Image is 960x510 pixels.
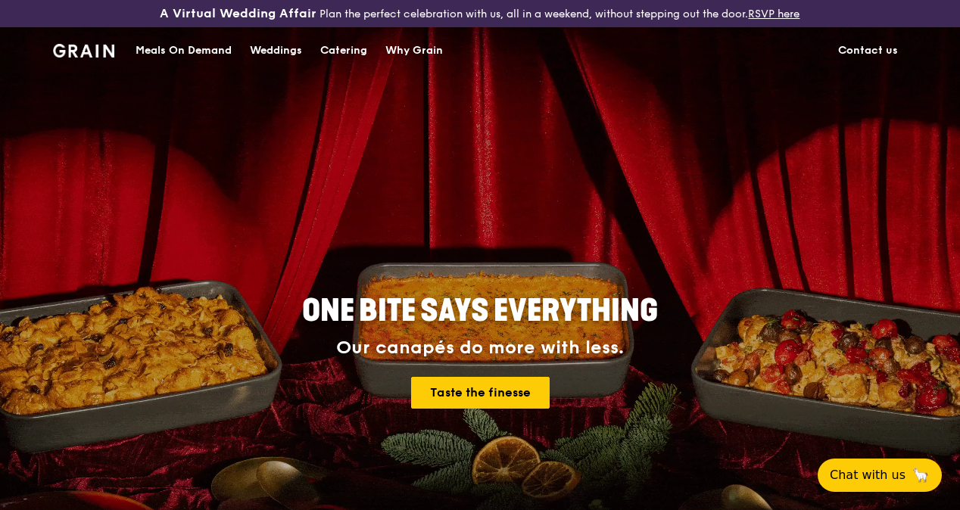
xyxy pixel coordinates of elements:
a: Taste the finesse [411,377,550,409]
img: Grain [53,44,114,58]
div: Meals On Demand [136,28,232,73]
a: Why Grain [376,28,452,73]
span: Chat with us [830,466,905,484]
div: Catering [320,28,367,73]
h3: A Virtual Wedding Affair [160,6,316,21]
a: GrainGrain [53,26,114,72]
a: Catering [311,28,376,73]
a: Contact us [829,28,907,73]
span: ONE BITE SAYS EVERYTHING [302,293,658,329]
button: Chat with us🦙 [818,459,942,492]
div: Weddings [250,28,302,73]
div: Plan the perfect celebration with us, all in a weekend, without stepping out the door. [160,6,799,21]
div: Our canapés do more with less. [207,337,753,359]
a: Weddings [241,28,311,73]
span: 🦙 [912,466,930,484]
a: RSVP here [748,8,799,20]
div: Why Grain [385,28,443,73]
